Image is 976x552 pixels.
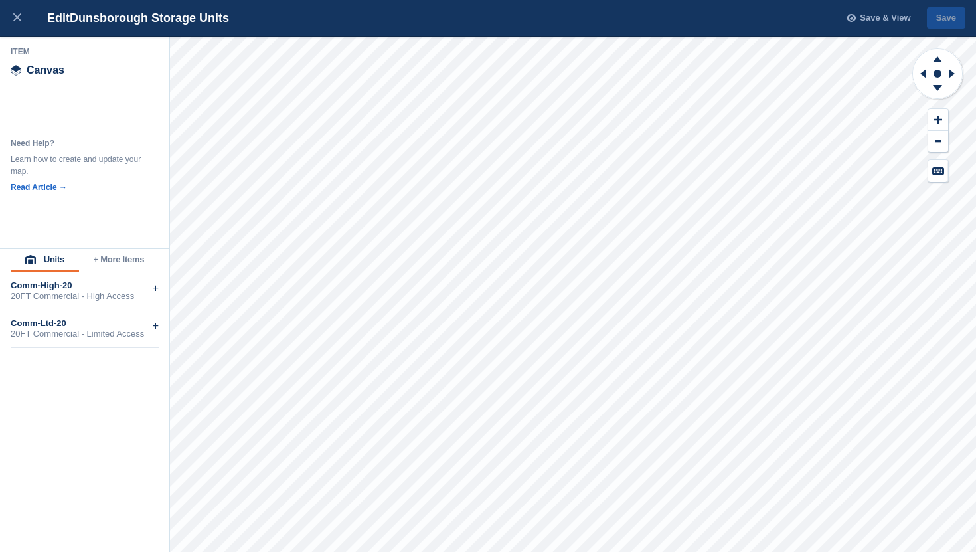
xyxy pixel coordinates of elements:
button: Zoom Out [928,131,948,153]
a: Read Article → [11,183,67,192]
span: Canvas [27,65,64,76]
div: Comm-Ltd-20 [11,318,159,329]
span: Save & View [860,11,910,25]
button: + More Items [79,249,159,272]
button: Save & View [839,7,911,29]
div: Item [11,46,159,57]
button: Units [11,249,79,272]
div: Comm-High-20 [11,280,159,291]
button: Save [927,7,965,29]
button: Keyboard Shortcuts [928,160,948,182]
div: Learn how to create and update your map. [11,153,143,177]
img: canvas-icn.9d1aba5b.svg [11,65,21,76]
div: Edit Dunsborough Storage Units [35,10,229,26]
div: Comm-Ltd-2020FT Commercial - Limited Access+ [11,310,159,348]
div: 20FT Commercial - High Access [11,291,159,302]
button: Zoom In [928,109,948,131]
div: + [153,280,159,296]
div: 20FT Commercial - Limited Access [11,329,159,339]
div: Comm-High-2020FT Commercial - High Access+ [11,272,159,310]
div: Need Help? [11,138,143,149]
div: + [153,318,159,334]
